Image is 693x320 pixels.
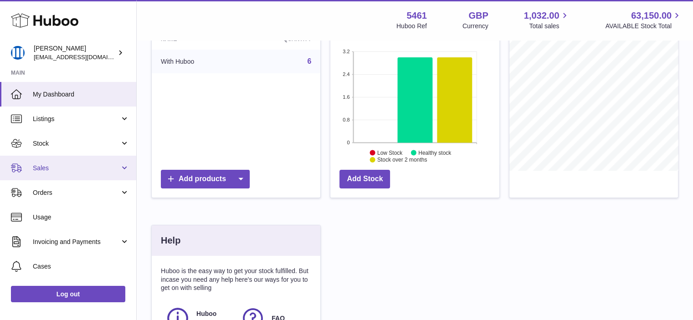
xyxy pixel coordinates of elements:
[33,213,129,222] span: Usage
[377,157,427,163] text: Stock over 2 months
[462,22,488,30] div: Currency
[406,10,427,22] strong: 5461
[524,10,560,22] span: 1,032.00
[152,50,241,73] td: With Huboo
[11,46,25,60] img: oksana@monimoto.com
[468,10,488,22] strong: GBP
[161,267,311,293] p: Huboo is the easy way to get your stock fulfilled. But incase you need any help here's our ways f...
[343,117,350,122] text: 0.8
[33,164,120,173] span: Sales
[33,188,120,197] span: Orders
[307,57,311,65] a: 6
[343,49,350,54] text: 3.2
[34,44,116,61] div: [PERSON_NAME]
[33,115,120,123] span: Listings
[347,140,350,145] text: 0
[11,286,125,302] a: Log out
[161,170,250,188] a: Add products
[524,10,570,30] a: 1,032.00 Total sales
[34,53,134,61] span: [EMAIL_ADDRESS][DOMAIN_NAME]
[396,22,427,30] div: Huboo Ref
[605,22,682,30] span: AVAILABLE Stock Total
[418,149,452,156] text: Healthy stock
[343,71,350,77] text: 2.4
[161,234,180,247] h3: Help
[631,10,672,22] span: 63,150.00
[33,90,129,99] span: My Dashboard
[339,170,390,188] a: Add Stock
[33,139,120,148] span: Stock
[377,149,403,156] text: Low Stock
[343,94,350,100] text: 1.6
[33,262,129,271] span: Cases
[605,10,682,30] a: 63,150.00 AVAILABLE Stock Total
[33,238,120,246] span: Invoicing and Payments
[529,22,570,30] span: Total sales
